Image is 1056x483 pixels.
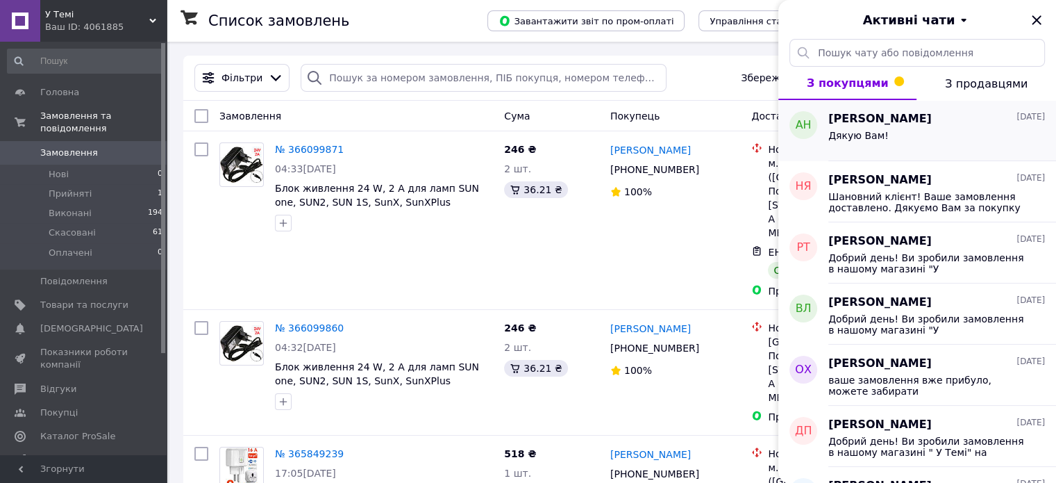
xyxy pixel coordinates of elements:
div: 36.21 ₴ [504,360,567,377]
a: Блок живлення 24 W, 2 A для ламп SUN one, SUN2, SUN 1S, SunX, SunXPlus [275,361,479,386]
span: Нові [49,168,69,181]
a: Фото товару [219,142,264,187]
span: 2 шт. [504,163,531,174]
div: [PHONE_NUMBER] [607,338,702,358]
span: [PERSON_NAME] [828,172,932,188]
span: З продавцями [945,77,1028,90]
input: Пошук за номером замовлення, ПІБ покупця, номером телефону, Email, номером накладної [301,64,667,92]
span: 518 ₴ [504,448,536,459]
span: Повідомлення [40,275,108,288]
span: Добрий день! Ви зробили замовлення в нашому магазині "У [GEOGRAPHIC_DATA]! на [DOMAIN_NAME], дяку... [828,252,1025,275]
span: АН [796,117,812,133]
img: Фото товару [220,325,263,361]
span: 61 [153,227,162,239]
span: Добрий день! Ви зробили замовлення в нашому магазині "У [GEOGRAPHIC_DATA]! на [DOMAIN_NAME], дяку... [828,313,1025,336]
div: [PHONE_NUMBER] [607,160,702,179]
span: 100% [624,186,652,197]
span: Замовлення [219,110,281,122]
a: № 366099871 [275,144,344,155]
div: Нова Пошта [768,447,910,461]
span: Прийняті [49,188,92,200]
div: 36.21 ₴ [504,181,567,198]
input: Пошук [7,49,164,74]
span: Доставка та оплата [751,110,853,122]
span: Фільтри [221,71,262,85]
span: 194 [148,207,162,220]
img: Фото товару [220,147,263,183]
span: 0 [158,247,162,259]
button: НЯ[PERSON_NAME][DATE]Шановний клієнт! Ваше замовлення доставлено. Дякуємо Вам за покупку у нашому... [778,161,1056,222]
a: [PERSON_NAME] [610,143,691,157]
span: [DATE] [1016,111,1045,123]
span: 100% [624,365,652,376]
span: Добрий день! Ви зробили замовлення в нашому магазині " У Темі" на [DOMAIN_NAME] Чекаємо на вашу о... [828,436,1025,458]
span: [PERSON_NAME] [828,111,932,127]
span: [DATE] [1016,234,1045,245]
span: 1 [158,188,162,200]
a: [PERSON_NAME] [610,322,691,336]
span: Покупці [40,407,78,419]
span: ОХ [795,362,812,378]
span: У Темі [45,8,149,21]
button: З покупцями [778,67,916,100]
div: м. [GEOGRAPHIC_DATA] ([GEOGRAPHIC_DATA].), Поштомат №49591: вул. [STREET_ADDRESS], Секція А (ТІЛЬ... [768,156,910,240]
span: Активні чати [862,11,955,29]
button: ДП[PERSON_NAME][DATE]Добрий день! Ви зробили замовлення в нашому магазині " У Темі" на [DOMAIN_NA... [778,406,1056,467]
span: ваше замовлення вже прибуло, можете забирати [828,375,1025,397]
span: РТ [796,240,810,256]
span: [DATE] [1016,295,1045,306]
span: Каталог ProSale [40,430,115,443]
div: Отримано [768,262,830,279]
span: НЯ [795,179,811,195]
span: [DATE] [1016,417,1045,429]
div: Нова Пошта [768,142,910,156]
div: Пром-оплата [768,284,910,298]
button: ВЛ[PERSON_NAME][DATE]Добрий день! Ви зробили замовлення в нашому магазині "У [GEOGRAPHIC_DATA]! н... [778,284,1056,345]
h1: Список замовлень [208,13,349,29]
a: Фото товару [219,321,264,366]
span: Аналітика [40,454,88,466]
button: Управління статусами [698,10,827,31]
div: Нова Пошта [768,321,910,335]
span: Покупець [610,110,660,122]
span: 246 ₴ [504,144,536,155]
button: АН[PERSON_NAME][DATE]Дякую Вам! [778,100,1056,161]
div: Ваш ID: 4061885 [45,21,167,33]
span: Відгуки [40,383,76,395]
span: Виконані [49,207,92,220]
button: ОХ[PERSON_NAME][DATE]ваше замовлення вже прибуло, можете забирати [778,345,1056,406]
span: [DATE] [1016,172,1045,184]
span: Оплачені [49,247,92,259]
div: [GEOGRAPHIC_DATA], Поштомат №49591: вул. [STREET_ADDRESS], Секція А (ТІЛЬКИ ДЛЯ МЕШКАНЦІВ) [768,335,910,404]
span: Дякую Вам! [828,130,889,141]
span: [PERSON_NAME] [828,234,932,249]
button: Активні чати [817,11,1017,29]
span: [PERSON_NAME] [828,295,932,311]
a: № 366099860 [275,322,344,334]
span: Скасовані [49,227,96,239]
span: ЕН: 20 4512 6841 7354 [768,247,884,258]
span: [PERSON_NAME] [828,417,932,433]
span: ДП [795,423,812,439]
span: ВЛ [795,301,811,317]
span: [DATE] [1016,356,1045,368]
span: Товари та послуги [40,299,128,311]
input: Пошук чату або повідомлення [789,39,1045,67]
a: [PERSON_NAME] [610,448,691,461]
span: Управління статусами [710,16,816,26]
span: 04:33[DATE] [275,163,336,174]
span: 17:05[DATE] [275,468,336,479]
span: 04:32[DATE] [275,342,336,353]
span: [PERSON_NAME] [828,356,932,372]
span: Замовлення [40,147,98,159]
span: Замовлення та повідомлення [40,110,167,135]
button: Завантажити звіт по пром-оплаті [487,10,685,31]
span: Блок живлення 24 W, 2 A для ламп SUN one, SUN2, SUN 1S, SunX, SunXPlus [275,183,479,208]
span: 0 [158,168,162,181]
button: Закрити [1028,12,1045,28]
a: № 365849239 [275,448,344,459]
span: 1 шт. [504,468,531,479]
span: Головна [40,86,79,99]
span: Показники роботи компанії [40,346,128,371]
